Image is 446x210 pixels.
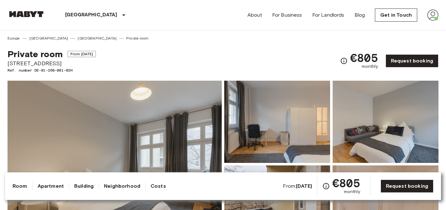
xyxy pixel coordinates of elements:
a: Neighborhood [104,182,140,190]
a: [GEOGRAPHIC_DATA] [78,35,117,41]
a: Request booking [386,54,438,67]
a: Request booking [381,180,433,193]
a: Costs [151,182,166,190]
a: For Business [272,11,302,19]
a: Building [74,182,94,190]
span: From: [283,183,312,190]
img: Picture of unit DE-01-268-001-02H [333,81,438,163]
img: Picture of unit DE-01-268-001-02H [224,81,330,163]
span: From [DATE] [68,51,96,57]
b: [DATE] [296,183,312,189]
p: [GEOGRAPHIC_DATA] [65,11,117,19]
span: [STREET_ADDRESS] [8,59,96,67]
img: avatar [427,9,438,21]
a: Apartment [38,182,64,190]
span: €805 [350,52,378,63]
a: [GEOGRAPHIC_DATA] [29,35,68,41]
span: Ref. number DE-01-268-001-02H [8,67,96,73]
a: Blog [355,11,365,19]
a: Room [13,182,27,190]
a: For Landlords [312,11,345,19]
span: monthly [344,189,360,195]
a: Private room [126,35,148,41]
svg: Check cost overview for full price breakdown. Please note that discounts apply to new joiners onl... [340,57,348,65]
span: monthly [362,63,378,70]
a: Get in Touch [375,8,417,22]
svg: Check cost overview for full price breakdown. Please note that discounts apply to new joiners onl... [322,182,330,190]
img: Habyt [8,11,45,17]
span: Private room [8,49,63,59]
span: €805 [332,177,360,189]
a: About [247,11,262,19]
a: Europe [8,35,20,41]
